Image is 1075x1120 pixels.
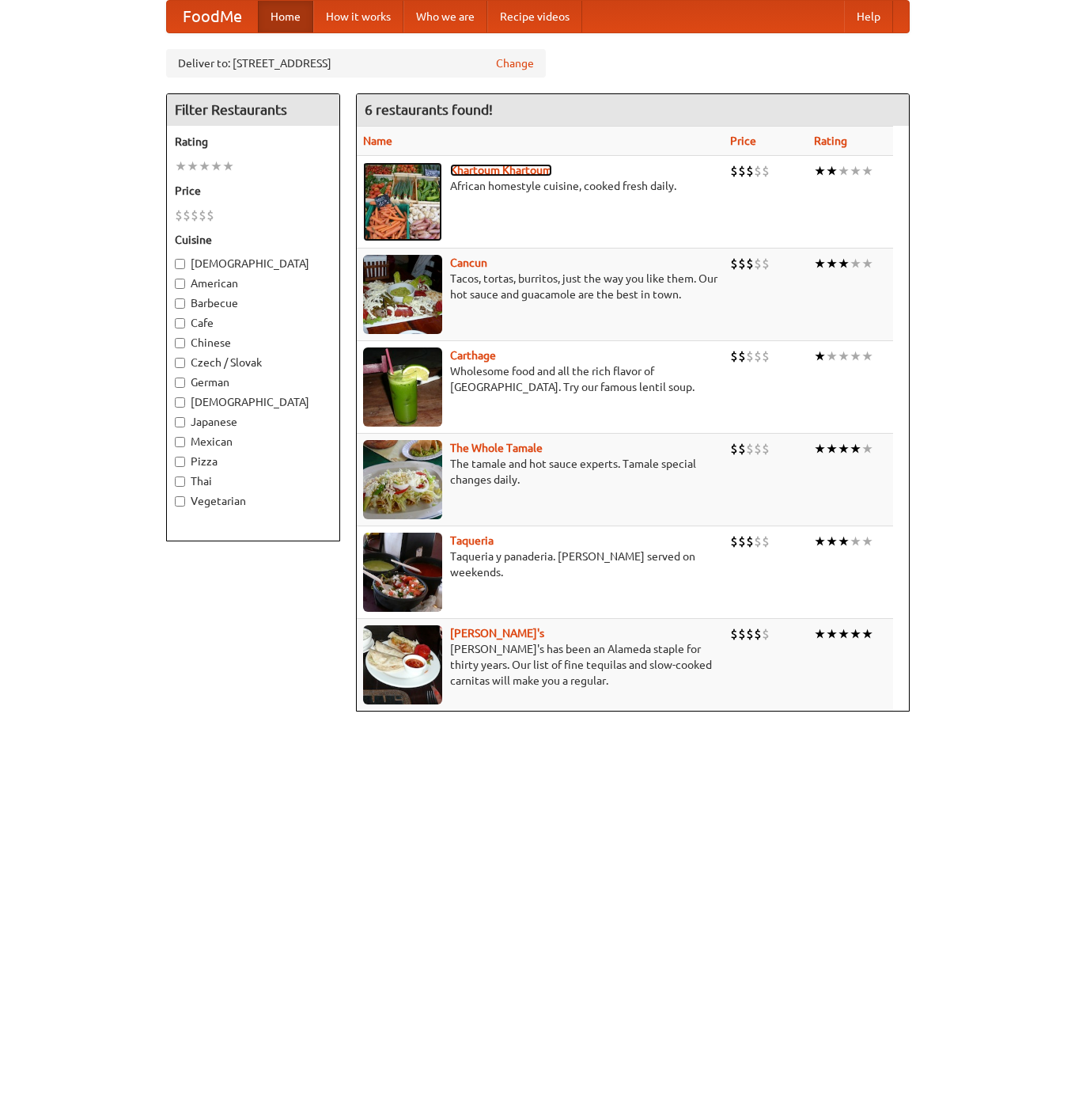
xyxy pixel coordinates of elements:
[175,158,187,175] li: ★
[754,162,762,180] li: $
[450,534,494,547] a: Taqueria
[363,135,392,147] a: Name
[450,164,552,177] a: Khartoum Khartoum
[814,162,826,180] li: ★
[814,440,826,457] li: ★
[175,338,185,348] input: Chinese
[730,255,738,272] li: $
[861,347,873,365] li: ★
[746,162,754,180] li: $
[403,1,487,32] a: Who we are
[175,335,331,351] label: Chinese
[363,255,442,334] img: cancun.jpg
[199,158,210,175] li: ★
[746,347,754,365] li: $
[450,627,544,640] a: [PERSON_NAME]'s
[826,440,838,457] li: ★
[838,255,850,272] li: ★
[838,533,850,550] li: ★
[738,162,746,180] li: $
[814,533,826,550] li: ★
[850,625,861,643] li: ★
[175,417,185,427] input: Japanese
[175,232,331,248] h5: Cuisine
[814,135,847,147] a: Rating
[826,162,838,180] li: ★
[210,158,222,175] li: ★
[175,437,185,447] input: Mexican
[450,442,543,454] a: The Whole Tamale
[363,178,717,194] p: African homestyle cuisine, cooked fresh daily.
[754,440,762,457] li: $
[175,473,331,489] label: Thai
[363,456,717,488] p: The tamale and hot sauce experts. Tamale special changes daily.
[175,279,185,289] input: American
[730,135,756,147] a: Price
[861,255,873,272] li: ★
[175,358,185,368] input: Czech / Slovak
[167,94,339,126] h4: Filter Restaurants
[175,315,331,331] label: Cafe
[175,476,185,487] input: Thai
[850,533,861,550] li: ★
[175,394,331,410] label: [DEMOGRAPHIC_DATA]
[850,162,861,180] li: ★
[738,440,746,457] li: $
[814,347,826,365] li: ★
[313,1,403,32] a: How it works
[738,533,746,550] li: $
[175,496,185,507] input: Vegetarian
[222,158,234,175] li: ★
[175,397,185,408] input: [DEMOGRAPHIC_DATA]
[730,533,738,550] li: $
[762,625,770,643] li: $
[175,318,185,328] input: Cafe
[175,378,185,388] input: German
[487,1,582,32] a: Recipe videos
[730,440,738,457] li: $
[762,533,770,550] li: $
[166,49,546,78] div: Deliver to: [STREET_ADDRESS]
[850,347,861,365] li: ★
[838,347,850,365] li: ★
[175,256,331,271] label: [DEMOGRAPHIC_DATA]
[738,347,746,365] li: $
[175,454,331,469] label: Pizza
[861,440,873,457] li: ★
[730,347,738,365] li: $
[363,440,442,519] img: wholetamale.jpg
[450,349,496,362] a: Carthage
[363,533,442,612] img: taqueria.jpg
[363,162,442,241] img: khartoum.jpg
[175,434,331,450] label: Mexican
[746,625,754,643] li: $
[814,255,826,272] li: ★
[838,625,850,643] li: ★
[363,625,442,704] img: pedros.jpg
[191,207,199,224] li: $
[496,55,534,71] a: Change
[175,134,331,150] h5: Rating
[175,457,185,467] input: Pizza
[175,183,331,199] h5: Price
[363,363,717,395] p: Wholesome food and all the rich flavor of [GEOGRAPHIC_DATA]. Try our famous lentil soup.
[861,625,873,643] li: ★
[187,158,199,175] li: ★
[175,414,331,430] label: Japanese
[838,162,850,180] li: ★
[738,255,746,272] li: $
[826,533,838,550] li: ★
[754,625,762,643] li: $
[762,162,770,180] li: $
[175,493,331,509] label: Vegetarian
[175,275,331,291] label: American
[363,347,442,427] img: carthage.jpg
[206,207,214,224] li: $
[850,440,861,457] li: ★
[175,295,331,311] label: Barbecue
[363,641,717,689] p: [PERSON_NAME]'s has been an Alameda staple for thirty years. Our list of fine tequilas and slow-c...
[175,355,331,370] label: Czech / Slovak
